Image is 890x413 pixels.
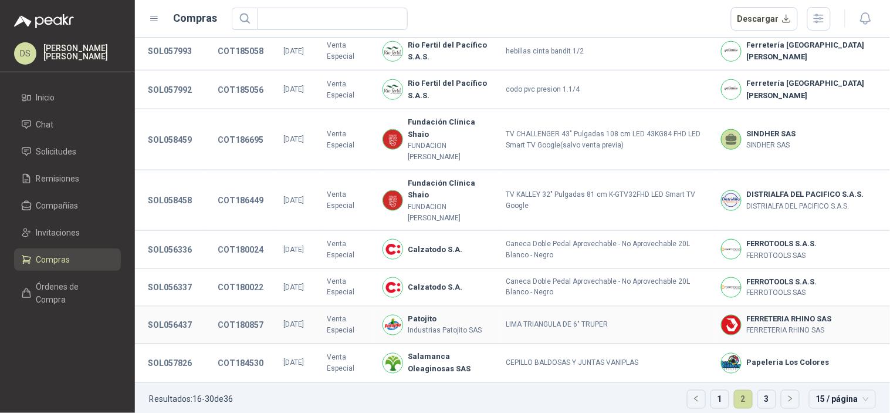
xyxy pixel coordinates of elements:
b: Calzatodo S.A. [408,281,462,293]
a: Chat [14,113,121,136]
button: COT180022 [212,277,269,298]
p: FUNDACION [PERSON_NAME] [408,202,492,224]
span: [DATE] [283,359,304,367]
img: Company Logo [722,191,741,210]
td: Venta Especial [320,307,375,344]
button: COT186695 [212,129,269,150]
span: [DATE] [283,135,304,143]
span: Remisiones [36,172,80,185]
span: [DATE] [283,321,304,329]
img: Company Logo [383,80,402,99]
b: Fundación Clínica Shaio [408,177,492,202]
img: Company Logo [383,278,402,297]
button: SOL057993 [142,41,198,62]
span: left [693,395,700,402]
div: tamaño de página [809,390,876,409]
a: 3 [758,391,776,408]
span: Compañías [36,199,79,212]
button: COT186449 [212,190,269,211]
td: TV KALLEY 32" Pulgadas 81 cm K-GTV32FHD LED Smart TV Google [499,170,715,231]
img: Company Logo [722,278,741,297]
span: Solicitudes [36,145,77,158]
button: left [688,391,705,408]
button: right [781,391,799,408]
button: COT180857 [212,315,269,336]
a: 2 [735,391,752,408]
p: DISTRIALFA DEL PACIFICO S.A.S. [746,201,864,212]
button: Descargar [731,7,798,31]
b: FERROTOOLS S.A.S. [746,238,817,250]
img: Company Logo [383,130,402,149]
button: COT180024 [212,239,269,260]
button: COT185056 [212,79,269,100]
span: [DATE] [283,246,304,254]
a: Remisiones [14,167,121,190]
b: Ferretería [GEOGRAPHIC_DATA][PERSON_NAME] [746,78,883,102]
a: Inicio [14,86,121,109]
b: FERROTOOLS S.A.S. [746,276,817,288]
a: Solicitudes [14,140,121,163]
a: Compras [14,249,121,271]
span: [DATE] [283,85,304,93]
span: Órdenes de Compra [36,280,110,306]
b: Fundación Clínica Shaio [408,116,492,140]
p: [PERSON_NAME] [PERSON_NAME] [43,44,121,61]
b: Papeleria Los Colores [746,357,829,369]
img: Logo peakr [14,14,74,28]
button: SOL056437 [142,315,198,336]
a: Órdenes de Compra [14,276,121,311]
img: Company Logo [722,315,741,335]
img: Company Logo [722,240,741,259]
span: Compras [36,253,70,266]
b: Ferretería [GEOGRAPHIC_DATA][PERSON_NAME] [746,39,883,63]
td: Venta Especial [320,231,375,268]
span: [DATE] [283,47,304,55]
a: Invitaciones [14,221,121,244]
span: [DATE] [283,283,304,291]
button: SOL057992 [142,79,198,100]
td: Venta Especial [320,170,375,231]
span: Invitaciones [36,226,80,239]
td: Caneca Doble Pedal Aprovechable - No Aprovechable 20L Blanco - Negro [499,269,715,307]
b: Patojito [408,314,482,325]
img: Company Logo [722,80,741,99]
b: Calzatodo S.A. [408,244,462,256]
li: 2 [734,390,753,409]
button: SOL056336 [142,239,198,260]
button: SOL056337 [142,277,198,298]
img: Company Logo [383,354,402,373]
td: TV CHALLENGER 43" Pulgadas 108 cm LED 43KG84 FHD LED Smart TV Google(salvo venta previa) [499,109,715,170]
a: 1 [711,391,729,408]
span: right [787,395,794,402]
td: Venta Especial [320,269,375,307]
b: FERRETERIA RHINO SAS [746,314,831,325]
td: codo pvc presion 1.1/4 [499,70,715,109]
td: hebillas cinta bandit 1/2 [499,32,715,71]
button: SOL058459 [142,129,198,150]
span: [DATE] [283,196,304,204]
td: Venta Especial [320,70,375,109]
p: Resultados: 16 - 30 de 36 [149,395,233,404]
p: FERROTOOLS SAS [746,288,817,299]
p: Industrias Patojito SAS [408,325,482,337]
td: Caneca Doble Pedal Aprovechable - No Aprovechable 20L Blanco - Negro [499,231,715,268]
b: Rio Fertil del Pacífico S.A.S. [408,78,492,102]
h1: Compras [174,10,218,26]
button: SOL058458 [142,190,198,211]
span: 15 / página [816,391,869,408]
img: Company Logo [383,240,402,259]
button: SOL057826 [142,353,198,374]
li: Página siguiente [781,390,800,409]
img: Company Logo [383,191,402,210]
img: Company Logo [383,315,402,335]
span: Inicio [36,91,55,104]
b: DISTRIALFA DEL PACIFICO S.A.S. [746,189,864,200]
button: COT185058 [212,41,269,62]
p: SINDHER SAS [746,140,796,151]
td: Venta Especial [320,32,375,71]
img: Company Logo [722,42,741,61]
b: Rio Fertil del Pacífico S.A.S. [408,39,492,63]
a: Compañías [14,194,121,217]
